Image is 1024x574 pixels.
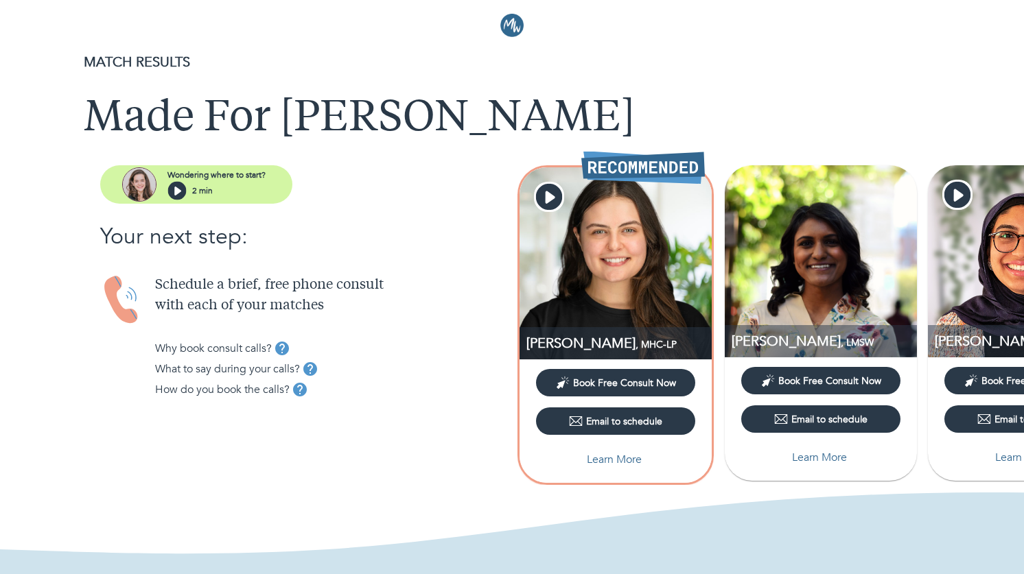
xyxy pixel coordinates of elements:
[741,405,900,433] button: Email to schedule
[192,184,213,197] p: 2 min
[587,451,642,468] p: Learn More
[500,14,524,37] img: Logo
[569,414,662,428] div: Email to schedule
[841,336,874,349] span: , LMSW
[536,369,695,396] button: Book Free Consult Now
[100,275,144,325] img: Handset
[725,165,917,357] img: Irene Syriac profile
[536,407,695,435] button: Email to schedule
[100,165,292,204] button: assistantWondering where to start?2 min
[732,332,917,350] p: LMSW
[84,52,940,73] p: MATCH RESULTS
[272,338,292,359] button: tooltip
[84,95,940,144] h1: Made For [PERSON_NAME]
[167,169,266,181] p: Wondering where to start?
[155,275,512,316] p: Schedule a brief, free phone consult with each of your matches
[290,379,310,400] button: tooltip
[155,361,300,377] p: What to say during your calls?
[122,167,156,202] img: assistant
[573,376,676,390] span: Book Free Consult Now
[774,412,868,426] div: Email to schedule
[300,359,321,379] button: tooltip
[100,220,512,253] p: Your next step:
[155,381,290,398] p: How do you book the calls?
[636,338,677,351] span: , MHC-LP
[741,367,900,394] button: Book Free Consult Now
[778,374,881,387] span: Book Free Consult Now
[792,449,847,466] p: Learn More
[155,340,272,357] p: Why book consult calls?
[741,444,900,471] button: Learn More
[581,151,705,184] img: Recommended Therapist
[520,167,712,359] img: Kathryn Miller profile
[536,446,695,473] button: Learn More
[526,334,712,352] p: MHC-LP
